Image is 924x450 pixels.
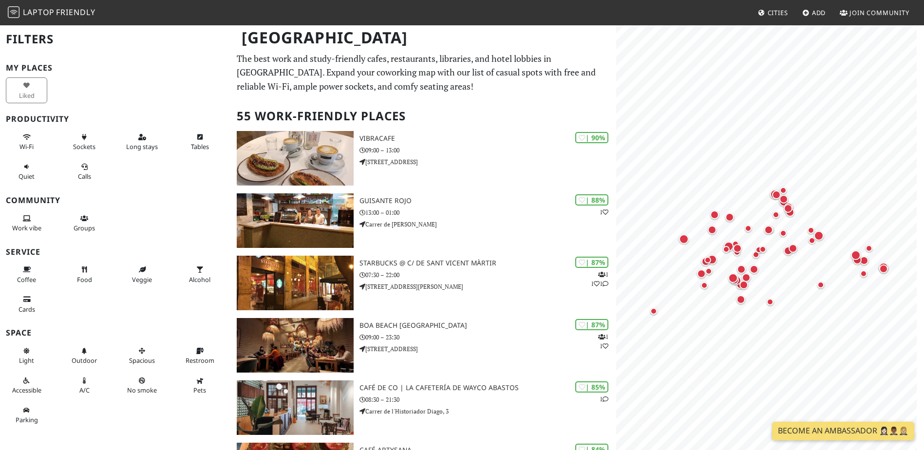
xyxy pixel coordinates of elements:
div: | 87% [575,319,608,330]
span: Natural light [19,356,34,365]
p: [STREET_ADDRESS] [359,344,616,354]
img: Vibracafe [237,131,353,186]
div: Map marker [695,267,708,280]
span: Quiet [19,172,35,181]
h3: Vibracafe [359,134,616,143]
span: Parking [16,415,38,424]
span: Group tables [74,224,95,232]
h3: Boa Beach [GEOGRAPHIC_DATA] [359,321,616,330]
div: Map marker [750,249,762,261]
h3: Community [6,196,225,205]
h3: My Places [6,63,225,73]
div: Map marker [770,188,783,201]
p: The best work and study-friendly cafes, restaurants, libraries, and hotel lobbies in [GEOGRAPHIC_... [237,52,610,94]
div: Map marker [815,279,827,291]
p: Carrer de [PERSON_NAME] [359,220,616,229]
div: | 88% [575,194,608,206]
span: Cities [768,8,788,17]
button: Accessible [6,373,47,398]
img: LaptopFriendly [8,6,19,18]
div: Map marker [742,223,754,234]
a: Vibracafe | 90% Vibracafe 09:00 – 13:00 [STREET_ADDRESS] [231,131,616,186]
div: Map marker [698,280,710,291]
span: Spacious [129,356,155,365]
div: Map marker [722,240,735,253]
div: Map marker [777,193,790,206]
a: LaptopFriendly LaptopFriendly [8,4,95,21]
h1: [GEOGRAPHIC_DATA] [234,24,614,51]
div: Map marker [735,293,747,306]
a: Boa Beach València | 87% 11 Boa Beach [GEOGRAPHIC_DATA] 09:00 – 23:30 [STREET_ADDRESS] [231,318,616,373]
span: Stable Wi-Fi [19,142,34,151]
span: Power sockets [73,142,95,151]
h3: Service [6,247,225,257]
a: Join Community [836,4,913,21]
p: Carrer de l'Historiador Diago, 3 [359,407,616,416]
span: People working [12,224,41,232]
p: 09:00 – 13:00 [359,146,616,155]
span: Add [812,8,826,17]
p: 1 1 [598,332,608,351]
div: Map marker [812,229,826,243]
h3: Guisante Rojo [359,197,616,205]
div: Map marker [805,225,817,236]
button: Outdoor [64,343,105,369]
span: Long stays [126,142,158,151]
span: Work-friendly tables [191,142,209,151]
img: Boa Beach València [237,318,353,373]
button: Alcohol [179,262,221,287]
button: Tables [179,129,221,155]
button: Coffee [6,262,47,287]
div: Map marker [706,224,718,236]
span: Outdoor area [72,356,97,365]
div: Map marker [877,261,890,274]
span: Veggie [132,275,152,284]
a: Cities [754,4,792,21]
h3: Space [6,328,225,337]
div: Map marker [777,185,789,196]
p: 1 [600,394,608,404]
button: A/C [64,373,105,398]
div: Map marker [708,208,721,221]
div: Map marker [748,263,760,276]
p: 1 1 1 [591,270,608,288]
div: Map marker [877,262,890,275]
button: Quiet [6,159,47,185]
div: Map marker [731,242,744,255]
div: Map marker [699,255,712,268]
span: Food [77,275,92,284]
div: Map marker [726,271,740,285]
div: Map marker [648,305,660,317]
div: Map marker [777,196,790,208]
span: Pet friendly [193,386,206,394]
div: Map marker [731,246,743,258]
a: Become an Ambassador 🤵🏻‍♀️🤵🏾‍♂️🤵🏼‍♀️ [772,422,914,440]
h3: Productivity [6,114,225,124]
div: Map marker [787,242,799,255]
div: Map marker [765,224,776,236]
div: Map marker [806,235,818,246]
p: [STREET_ADDRESS][PERSON_NAME] [359,282,616,291]
a: Add [798,4,830,21]
span: Friendly [56,7,95,18]
button: Calls [64,159,105,185]
div: Map marker [858,254,870,267]
button: Veggie [121,262,163,287]
div: Map marker [677,232,691,246]
p: 09:00 – 23:30 [359,333,616,342]
div: Map marker [734,280,746,291]
button: Groups [64,210,105,236]
button: Cards [6,291,47,317]
span: Accessible [12,386,41,394]
button: Pets [179,373,221,398]
div: Map marker [731,274,743,287]
div: Map marker [784,206,796,219]
div: Map marker [753,244,765,256]
div: Map marker [735,263,748,276]
div: | 90% [575,132,608,143]
div: Map marker [737,279,750,291]
span: Coffee [17,275,36,284]
div: Map marker [782,201,795,213]
div: Map marker [757,244,769,255]
a: Café de CO | La cafetería de Wayco Abastos | 85% 1 Café de CO | La cafetería de Wayco Abastos 08:... [231,380,616,435]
